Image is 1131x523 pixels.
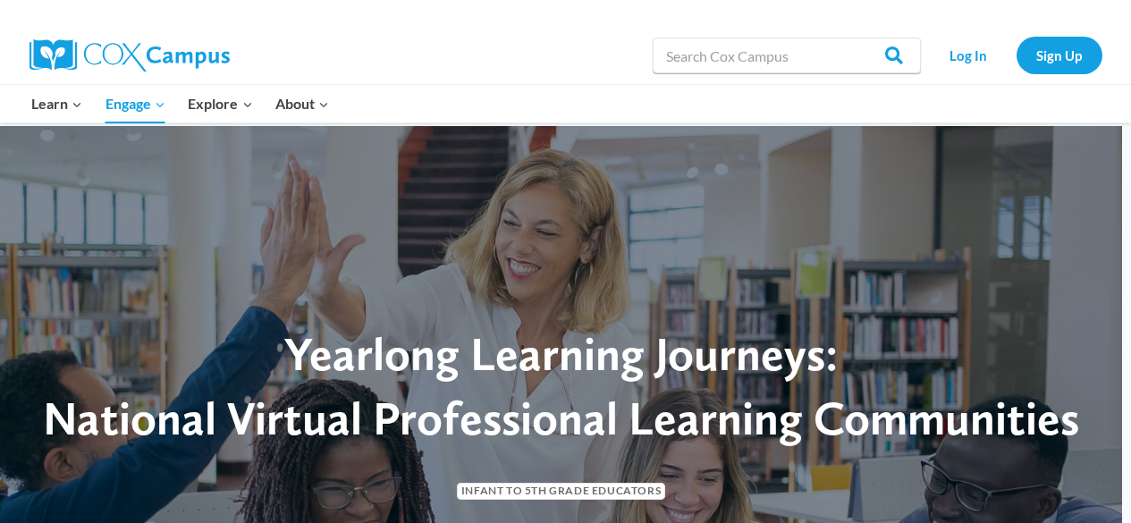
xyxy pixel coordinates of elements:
nav: Primary Navigation [21,85,341,122]
span: Learn [31,92,82,115]
span: About [275,92,329,115]
nav: Secondary Navigation [930,37,1102,73]
input: Search Cox Campus [653,38,921,73]
span: Infant to 5th Grade Educators [457,483,665,500]
span: Explore [188,92,252,115]
span: Engage [106,92,165,115]
span: National Virtual Professional Learning Communities [43,390,1079,446]
a: Log In [930,37,1008,73]
a: Sign Up [1017,37,1102,73]
span: Yearlong Learning Journeys: [284,325,838,382]
img: Cox Campus [30,39,230,72]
